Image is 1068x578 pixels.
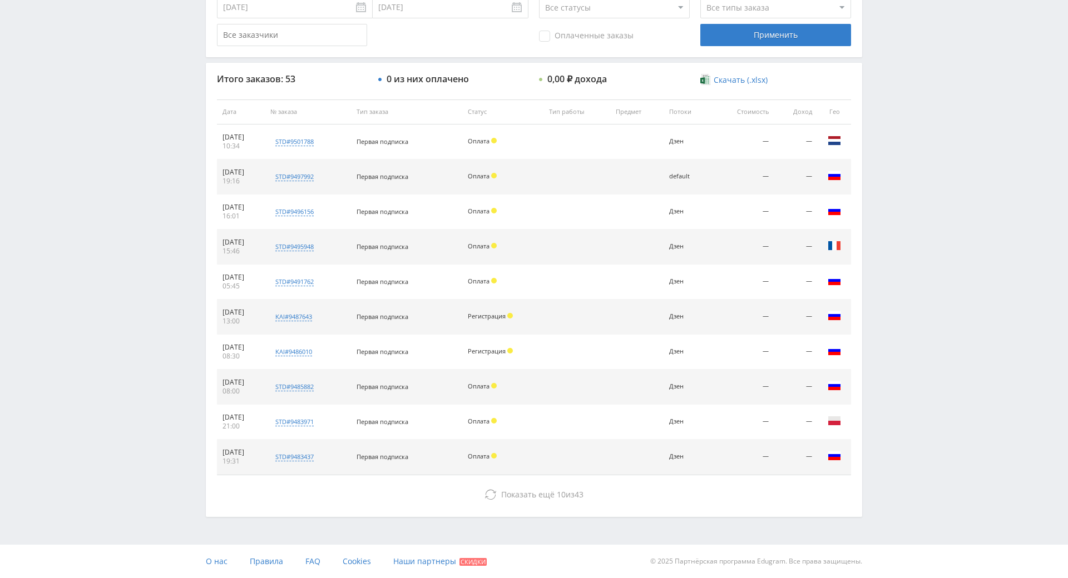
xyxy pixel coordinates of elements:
[491,278,497,283] span: Холд
[539,31,634,42] span: Оплаченные заказы
[357,207,408,216] span: Первая подписка
[222,273,259,282] div: [DATE]
[669,418,706,425] div: Дзен
[275,417,314,426] div: std#9483971
[343,556,371,566] span: Cookies
[828,274,841,287] img: rus.png
[712,405,774,440] td: —
[217,484,851,506] button: Показать ещё 10из43
[275,242,314,251] div: std#9495948
[222,317,259,326] div: 13:00
[700,74,710,85] img: xlsx
[357,277,408,286] span: Первая подписка
[357,452,408,461] span: Первая подписка
[305,556,320,566] span: FAQ
[357,347,408,356] span: Первая подписка
[206,545,228,578] a: О нас
[265,99,351,124] th: № заказа
[222,168,259,177] div: [DATE]
[222,308,259,317] div: [DATE]
[393,545,487,578] a: Наши партнеры Скидки
[712,99,774,124] th: Стоимость
[828,239,841,252] img: fra.png
[468,242,489,250] span: Оплата
[669,138,706,145] div: Дзен
[774,440,818,475] td: —
[669,278,706,285] div: Дзен
[543,99,610,124] th: Тип работы
[275,207,314,216] div: std#9496156
[669,243,706,250] div: Дзен
[343,545,371,578] a: Cookies
[712,124,774,160] td: —
[712,300,774,335] td: —
[468,382,489,390] span: Оплата
[222,378,259,387] div: [DATE]
[774,99,818,124] th: Доход
[222,282,259,291] div: 05:45
[357,382,408,391] span: Первая подписка
[222,343,259,352] div: [DATE]
[712,160,774,195] td: —
[501,489,584,500] span: из
[468,452,489,460] span: Оплата
[774,370,818,405] td: —
[664,99,712,124] th: Потоки
[468,207,489,215] span: Оплата
[275,347,312,356] div: kai#9486010
[305,545,320,578] a: FAQ
[275,452,314,461] div: std#9483437
[222,203,259,212] div: [DATE]
[828,414,841,427] img: pol.png
[712,440,774,475] td: —
[351,99,462,124] th: Тип заказа
[357,312,408,321] span: Первая подписка
[712,265,774,300] td: —
[774,230,818,265] td: —
[700,74,767,86] a: Скачать (.xlsx)
[547,74,607,84] div: 0,00 ₽ дохода
[222,457,259,466] div: 19:31
[222,352,259,361] div: 08:30
[575,489,584,500] span: 43
[222,177,259,186] div: 19:16
[774,300,818,335] td: —
[250,556,283,566] span: Правила
[669,348,706,355] div: Дзен
[468,417,489,425] span: Оплата
[217,24,367,46] input: Все заказчики
[774,195,818,230] td: —
[275,277,314,286] div: std#9491762
[774,335,818,370] td: —
[714,76,768,84] span: Скачать (.xlsx)
[468,277,489,285] span: Оплата
[491,418,497,423] span: Холд
[491,208,497,213] span: Холд
[828,204,841,217] img: rus.png
[275,312,312,321] div: kai#9487643
[828,344,841,357] img: rus.png
[818,99,851,124] th: Гео
[540,545,862,578] div: © 2025 Партнёрская программа Edugram. Все права защищены.
[468,312,506,320] span: Регистрация
[507,313,513,318] span: Холд
[357,137,408,146] span: Первая подписка
[828,449,841,462] img: rus.png
[468,137,489,145] span: Оплата
[774,124,818,160] td: —
[222,247,259,256] div: 15:46
[712,370,774,405] td: —
[491,453,497,459] span: Холд
[491,138,497,143] span: Холд
[222,238,259,247] div: [DATE]
[357,172,408,181] span: Первая подписка
[357,417,408,426] span: Первая подписка
[669,173,706,180] div: default
[774,405,818,440] td: —
[222,413,259,422] div: [DATE]
[462,99,543,124] th: Статус
[828,169,841,182] img: rus.png
[468,172,489,180] span: Оплата
[491,383,497,388] span: Холд
[222,212,259,221] div: 16:01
